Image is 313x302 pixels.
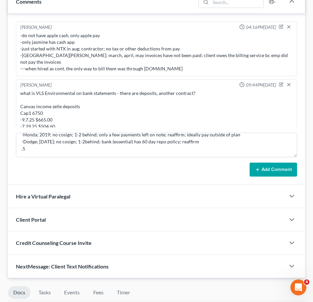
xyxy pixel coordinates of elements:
[33,286,56,299] a: Tasks
[112,286,135,299] a: Timer
[246,24,276,31] span: 04:16PM[DATE]
[304,279,309,285] span: 4
[246,82,276,88] span: 09:44PM[DATE]
[16,193,70,199] span: Hire a Virtual Paralegal
[250,163,297,177] button: Add Comment
[20,32,293,72] div: -do not have apple cash, only apple pay -only jasmine has cash app -just started with NTX in aug;...
[16,240,92,246] span: Credit Counseling Course Invite
[20,90,293,130] div: what is VLS Environmental on bank statements - there are deposits, another contract? Canvas incom...
[290,279,306,295] iframe: Intercom live chat
[88,286,109,299] a: Fees
[20,24,52,31] div: [PERSON_NAME]
[16,216,46,223] span: Client Portal
[16,263,109,269] span: NextMessage: Client Text Notifications
[8,286,31,299] a: Docs
[59,286,85,299] a: Events
[20,82,52,89] div: [PERSON_NAME]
